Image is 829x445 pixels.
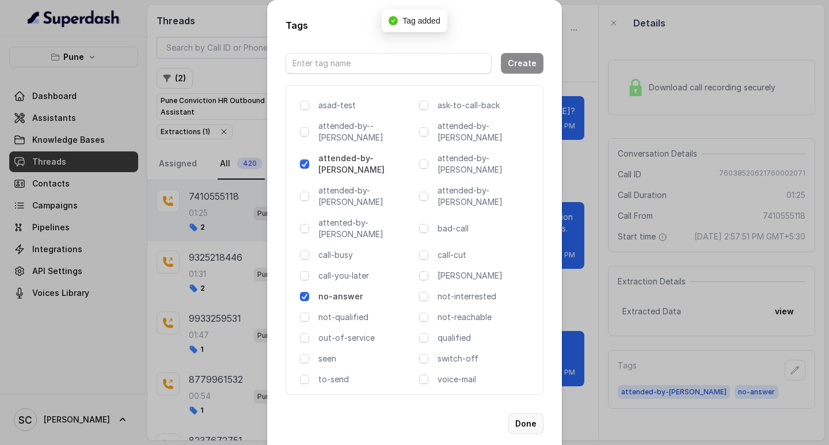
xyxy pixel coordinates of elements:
[318,332,414,344] p: out-of-service
[501,53,543,74] button: Create
[318,100,410,111] p: asad-test
[318,153,414,176] p: attended-by-[PERSON_NAME]
[438,185,534,208] p: attended-by-[PERSON_NAME]
[318,270,414,282] p: call-you-later
[438,291,534,302] p: not-interrested
[438,249,534,261] p: call-cut
[318,120,414,143] p: attended-by--[PERSON_NAME]
[286,53,492,74] input: Enter tag name
[318,185,414,208] p: attended-by-[PERSON_NAME]
[318,311,414,323] p: not-qualified
[389,16,398,25] span: check-circle
[438,270,534,282] p: [PERSON_NAME]
[438,120,534,143] p: attended-by-[PERSON_NAME]
[318,353,414,364] p: seen
[438,100,534,111] p: ask-to-call-back
[438,311,534,323] p: not-reachable
[438,332,534,344] p: qualified
[286,18,543,32] h2: Tags
[438,353,534,364] p: switch-off
[318,249,414,261] p: call-busy
[438,223,534,234] p: bad-call
[402,16,440,25] span: Tag added
[318,374,414,385] p: to-send
[318,291,414,302] p: no-answer
[508,413,543,434] button: Done
[318,217,414,240] p: attented-by-[PERSON_NAME]
[438,153,534,176] p: attended-by-[PERSON_NAME]
[438,374,534,385] p: voice-mail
